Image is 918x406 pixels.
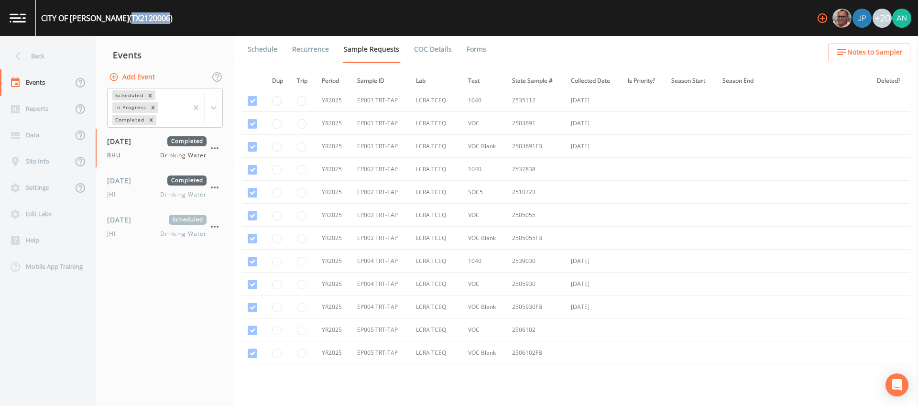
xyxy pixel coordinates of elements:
[717,71,765,91] th: Season End
[565,296,622,318] td: [DATE]
[316,89,351,112] td: YR2025
[351,181,410,204] td: EP002 TRT-TAP
[112,102,148,112] div: In Progress
[112,115,146,125] div: Completed
[160,230,207,238] span: Drinking Water
[146,115,156,125] div: Remove Completed
[316,204,351,227] td: YR2025
[506,318,565,341] td: 2506102
[462,112,506,135] td: VOC
[565,112,622,135] td: [DATE]
[506,158,565,181] td: 2537838
[316,71,351,91] th: Period
[96,43,234,67] div: Events
[462,227,506,250] td: VOC Blank
[462,273,506,296] td: VOC
[565,273,622,296] td: [DATE]
[167,176,207,186] span: Completed
[506,181,565,204] td: 2510723
[10,13,26,22] img: logo
[160,190,207,199] span: Drinking Water
[351,71,410,91] th: Sample ID
[169,215,207,225] span: Scheduled
[107,215,138,225] span: [DATE]
[351,318,410,341] td: EP005 TRT-TAP
[462,204,506,227] td: VOC
[410,318,462,341] td: LCRA TCEQ
[316,296,351,318] td: YR2025
[410,181,462,204] td: LCRA TCEQ
[96,207,234,246] a: [DATE]ScheduledJHIDrinking Water
[351,89,410,112] td: EP001 TRT-TAP
[462,135,506,158] td: VOC Blank
[565,250,622,273] td: [DATE]
[316,181,351,204] td: YR2025
[316,112,351,135] td: YR2025
[351,135,410,158] td: EP001 TRT-TAP
[316,341,351,364] td: YR2025
[410,112,462,135] td: LCRA TCEQ
[410,135,462,158] td: LCRA TCEQ
[316,364,351,387] td: 3Y2025
[291,36,330,63] a: Recurrence
[410,227,462,250] td: LCRA TCEQ
[506,273,565,296] td: 2505930
[410,204,462,227] td: LCRA TCEQ
[462,364,506,387] td: 1024
[351,341,410,364] td: EP005 TRT-TAP
[828,44,910,61] button: Notes to Sampler
[246,36,279,63] a: Schedule
[832,9,852,28] img: e2d790fa78825a4bb76dcb6ab311d44c
[148,102,158,112] div: Remove In Progress
[565,71,622,91] th: Collected Date
[351,158,410,181] td: EP002 TRT-TAP
[622,71,666,91] th: Is Priority?
[462,296,506,318] td: VOC Blank
[316,250,351,273] td: YR2025
[892,9,911,28] img: c76c074581486bce1c0cbc9e29643337
[852,9,872,28] div: Joshua gere Paul
[41,12,173,24] div: CITY OF [PERSON_NAME] (TX2120006)
[666,71,717,91] th: Season Start
[506,250,565,273] td: 2539030
[852,9,872,28] img: 41241ef155101aa6d92a04480b0d0000
[462,181,506,204] td: SOC5
[316,135,351,158] td: YR2025
[316,158,351,181] td: YR2025
[506,89,565,112] td: 2535112
[565,89,622,112] td: [DATE]
[112,90,145,100] div: Scheduled
[506,135,565,158] td: 2503691FB
[462,89,506,112] td: 1040
[160,151,207,160] span: Drinking Water
[410,89,462,112] td: LCRA TCEQ
[351,250,410,273] td: EP004 TRT-TAP
[462,318,506,341] td: VOC
[410,296,462,318] td: LCRA TCEQ
[410,71,462,91] th: Lab
[410,341,462,364] td: LCRA TCEQ
[410,364,462,387] td: LCRA TCEQ
[462,158,506,181] td: 1040
[107,190,121,199] span: JHI
[351,364,410,387] td: EP005 TRT-TAP
[145,90,155,100] div: Remove Scheduled
[342,36,401,63] a: Sample Requests
[565,135,622,158] td: [DATE]
[316,318,351,341] td: YR2025
[885,373,908,396] div: Open Intercom Messenger
[462,250,506,273] td: 1040
[506,112,565,135] td: 2503691
[351,296,410,318] td: EP004 TRT-TAP
[506,204,565,227] td: 2505055
[316,227,351,250] td: YR2025
[410,250,462,273] td: LCRA TCEQ
[847,46,903,58] span: Notes to Sampler
[832,9,852,28] div: Mike Franklin
[871,71,910,91] th: Deleted?
[506,364,565,387] td: 2528753
[506,227,565,250] td: 2505055FB
[96,168,234,207] a: [DATE]CompletedJHIDrinking Water
[107,136,138,146] span: [DATE]
[107,176,138,186] span: [DATE]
